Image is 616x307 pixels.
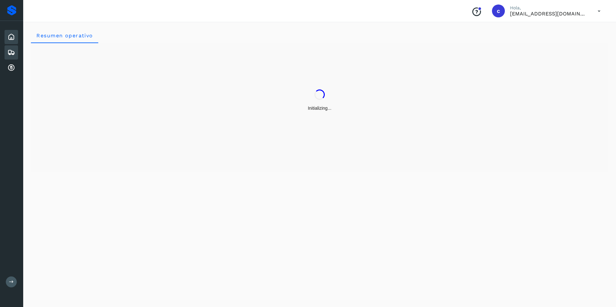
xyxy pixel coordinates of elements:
[5,61,18,75] div: Cuentas por cobrar
[5,45,18,60] div: Embarques
[5,30,18,44] div: Inicio
[510,11,587,17] p: cuentasxcobrar@readysolutions.com.mx
[36,33,93,39] span: Resumen operativo
[510,5,587,11] p: Hola,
